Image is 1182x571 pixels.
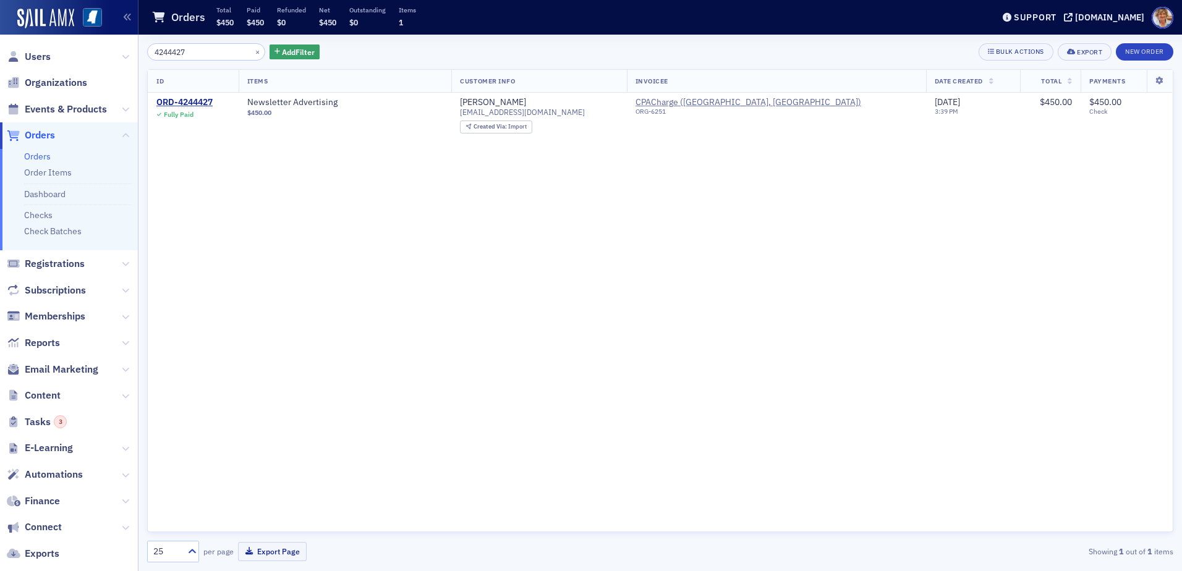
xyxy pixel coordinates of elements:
[7,310,85,323] a: Memberships
[1089,77,1125,85] span: Payments
[935,96,960,108] span: [DATE]
[25,257,85,271] span: Registrations
[979,43,1053,61] button: Bulk Actions
[7,336,60,350] a: Reports
[24,167,72,178] a: Order Items
[636,97,861,108] span: CPACharge (Austin, TX)
[83,8,102,27] img: SailAMX
[474,124,527,130] div: Import
[25,494,60,508] span: Finance
[460,97,526,108] a: [PERSON_NAME]
[636,97,861,108] a: CPACharge ([GEOGRAPHIC_DATA], [GEOGRAPHIC_DATA])
[25,50,51,64] span: Users
[203,546,234,557] label: per page
[935,77,983,85] span: Date Created
[1058,43,1112,61] button: Export
[7,103,107,116] a: Events & Products
[25,468,83,481] span: Automations
[24,226,82,237] a: Check Batches
[1064,13,1149,22] button: [DOMAIN_NAME]
[1041,77,1061,85] span: Total
[270,44,320,60] button: AddFilter
[247,6,264,14] p: Paid
[74,8,102,29] a: View Homepage
[24,188,66,200] a: Dashboard
[153,545,181,558] div: 25
[7,257,85,271] a: Registrations
[7,415,67,429] a: Tasks3
[25,103,107,116] span: Events & Products
[1152,7,1173,28] span: Profile
[156,97,213,108] a: ORD-4244427
[24,151,51,162] a: Orders
[1014,12,1057,23] div: Support
[17,9,74,28] img: SailAMX
[1089,108,1164,116] span: Check
[252,46,263,57] button: ×
[474,122,508,130] span: Created Via :
[399,6,416,14] p: Items
[25,310,85,323] span: Memberships
[156,77,164,85] span: ID
[1075,12,1144,23] div: [DOMAIN_NAME]
[1117,546,1126,557] strong: 1
[216,17,234,27] span: $450
[319,6,336,14] p: Net
[840,546,1173,557] div: Showing out of items
[460,121,532,133] div: Created Via: Import
[24,209,53,221] a: Checks
[7,547,59,560] a: Exports
[636,77,668,85] span: Invoicee
[1146,546,1154,557] strong: 1
[277,6,306,14] p: Refunded
[7,494,60,508] a: Finance
[460,108,585,117] span: [EMAIL_ADDRESS][DOMAIN_NAME]
[7,129,55,142] a: Orders
[282,46,315,57] span: Add Filter
[238,542,307,561] button: Export Page
[1040,96,1072,108] span: $450.00
[1116,43,1173,61] button: New Order
[247,17,264,27] span: $450
[54,415,67,428] div: 3
[25,415,67,429] span: Tasks
[460,77,515,85] span: Customer Info
[7,389,61,402] a: Content
[25,547,59,560] span: Exports
[7,468,83,481] a: Automations
[7,50,51,64] a: Users
[25,520,62,534] span: Connect
[349,6,386,14] p: Outstanding
[277,17,286,27] span: $0
[216,6,234,14] p: Total
[247,97,403,108] a: Newsletter Advertising
[25,284,86,297] span: Subscriptions
[247,109,271,117] span: $450.00
[25,129,55,142] span: Orders
[935,107,958,116] time: 3:39 PM
[7,284,86,297] a: Subscriptions
[25,363,98,376] span: Email Marketing
[7,363,98,376] a: Email Marketing
[7,76,87,90] a: Organizations
[319,17,336,27] span: $450
[1116,45,1173,56] a: New Order
[247,77,268,85] span: Items
[25,76,87,90] span: Organizations
[636,108,861,120] div: ORG-6251
[399,17,403,27] span: 1
[996,48,1044,55] div: Bulk Actions
[147,43,265,61] input: Search…
[164,111,193,119] div: Fully Paid
[7,441,73,455] a: E-Learning
[1077,49,1102,56] div: Export
[25,389,61,402] span: Content
[25,336,60,350] span: Reports
[171,10,205,25] h1: Orders
[7,520,62,534] a: Connect
[1089,96,1121,108] span: $450.00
